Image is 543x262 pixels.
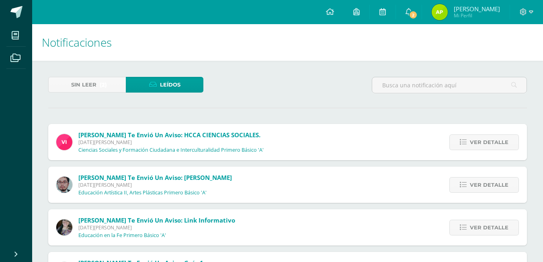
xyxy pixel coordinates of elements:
[126,77,203,93] a: Leídos
[470,220,508,235] span: Ver detalle
[454,5,500,13] span: [PERSON_NAME]
[432,4,448,20] img: 8c24789ac69e995d34b3b5f151a02f68.png
[470,135,508,150] span: Ver detalle
[100,77,107,92] span: (2)
[56,177,72,193] img: 5fac68162d5e1b6fbd390a6ac50e103d.png
[409,10,418,19] span: 2
[78,216,235,224] span: [PERSON_NAME] te envió un aviso: Link Informativo
[56,134,72,150] img: bd6d0aa147d20350c4821b7c643124fa.png
[78,224,235,231] span: [DATE][PERSON_NAME]
[56,219,72,235] img: 8322e32a4062cfa8b237c59eedf4f548.png
[454,12,500,19] span: Mi Perfil
[78,190,207,196] p: Educación Artística II, Artes Plásticas Primero Básico 'A'
[42,35,112,50] span: Notificaciones
[78,182,232,188] span: [DATE][PERSON_NAME]
[78,139,264,146] span: [DATE][PERSON_NAME]
[48,77,126,93] a: Sin leer(2)
[160,77,180,92] span: Leídos
[372,77,527,93] input: Busca una notificación aquí
[71,77,96,92] span: Sin leer
[78,232,166,239] p: Educación en la Fe Primero Básico 'A'
[78,131,260,139] span: [PERSON_NAME] te envió un aviso: HCCA CIENCIAS SOCIALES.
[78,173,232,182] span: [PERSON_NAME] te envió un aviso: [PERSON_NAME]
[470,177,508,192] span: Ver detalle
[78,147,264,153] p: Ciencias Sociales y Formación Ciudadana e Interculturalidad Primero Básico 'A'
